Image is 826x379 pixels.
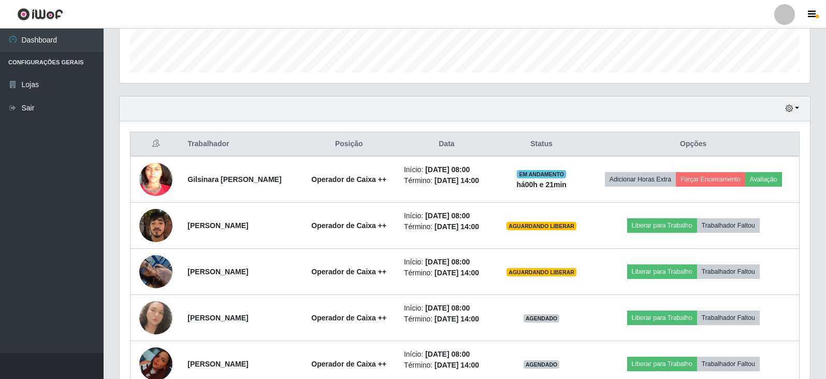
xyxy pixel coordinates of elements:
[311,314,386,322] strong: Operador de Caixa ++
[404,221,489,232] li: Término:
[425,212,470,220] time: [DATE] 08:00
[524,360,560,369] span: AGENDADO
[434,315,479,323] time: [DATE] 14:00
[697,264,760,279] button: Trabalhador Faltou
[311,268,386,276] strong: Operador de Caixa ++
[605,172,676,187] button: Adicionar Horas Extra
[516,180,567,189] strong: há 00 h e 21 min
[434,269,479,277] time: [DATE] 14:00
[745,172,782,187] button: Avaliação
[311,360,386,368] strong: Operador de Caixa ++
[404,303,489,314] li: Início:
[506,222,576,230] span: AGUARDANDO LIBERAR
[300,132,398,157] th: Posição
[187,221,248,230] strong: [PERSON_NAME]
[404,360,489,371] li: Término:
[187,175,281,184] strong: Gilsinara [PERSON_NAME]
[627,357,697,371] button: Liberar para Trabalho
[311,221,386,230] strong: Operador de Caixa ++
[139,203,172,247] img: 1750954227497.jpeg
[404,314,489,325] li: Término:
[404,257,489,268] li: Início:
[627,311,697,325] button: Liberar para Trabalho
[404,175,489,186] li: Término:
[627,218,697,233] button: Liberar para Trabalho
[139,301,172,334] img: 1754776232793.jpeg
[425,350,470,358] time: [DATE] 08:00
[434,176,479,185] time: [DATE] 14:00
[187,360,248,368] strong: [PERSON_NAME]
[187,314,248,322] strong: [PERSON_NAME]
[311,175,386,184] strong: Operador de Caixa ++
[434,361,479,369] time: [DATE] 14:00
[404,164,489,175] li: Início:
[187,268,248,276] strong: [PERSON_NAME]
[697,357,760,371] button: Trabalhador Faltou
[181,132,300,157] th: Trabalhador
[425,165,470,174] time: [DATE] 08:00
[425,304,470,312] time: [DATE] 08:00
[697,311,760,325] button: Trabalhador Faltou
[627,264,697,279] button: Liberar para Trabalho
[17,8,63,21] img: CoreUI Logo
[697,218,760,233] button: Trabalhador Faltou
[506,268,576,276] span: AGUARDANDO LIBERAR
[434,222,479,231] time: [DATE] 14:00
[524,314,560,322] span: AGENDADO
[425,258,470,266] time: [DATE] 08:00
[139,249,172,293] img: 1751209659449.jpeg
[517,170,566,178] span: EM ANDAMENTO
[404,268,489,278] li: Término:
[139,144,172,216] img: 1630764060757.jpeg
[404,210,489,221] li: Início:
[404,349,489,360] li: Início:
[676,172,745,187] button: Forçar Encerramento
[398,132,496,157] th: Data
[496,132,588,157] th: Status
[587,132,799,157] th: Opções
